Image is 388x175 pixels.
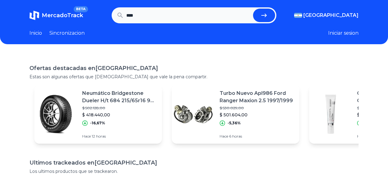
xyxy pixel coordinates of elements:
p: Hace 12 horas [82,134,157,139]
span: [GEOGRAPHIC_DATA] [303,12,359,19]
p: Neumático Bridgestone Dueler H/t 684 215/65r16 98 T [82,90,157,104]
a: MercadoTrackBETA [29,10,83,20]
img: Featured image [34,93,77,136]
p: Hace 6 horas [220,134,294,139]
p: Los ultimos productos que se trackearon. [29,168,359,174]
p: $ 530.029,00 [220,106,294,111]
p: $ 502.128,00 [82,106,157,111]
img: MercadoTrack [29,10,39,20]
p: Turbo Nuevo Apl986 Ford Ranger Maxion 2.5 1997/1999 [220,90,294,104]
button: [GEOGRAPHIC_DATA] [294,12,359,19]
a: Sincronizacion [49,29,85,37]
h1: Ultimos trackeados en [GEOGRAPHIC_DATA] [29,158,359,167]
h1: Ofertas destacadas en [GEOGRAPHIC_DATA] [29,64,359,72]
img: Featured image [309,93,352,136]
p: -16,67% [90,121,105,126]
a: Featured imageTurbo Nuevo Apl986 Ford Ranger Maxion 2.5 1997/1999$ 530.029,00$ 501.604,00-5,36%Ha... [172,85,299,144]
img: Argentina [294,13,302,18]
button: Iniciar sesion [328,29,359,37]
p: $ 501.604,00 [220,112,294,118]
p: Estas son algunas ofertas que [DEMOGRAPHIC_DATA] que vale la pena compartir. [29,74,359,80]
p: $ 418.440,00 [82,112,157,118]
p: -5,36% [228,121,241,126]
span: MercadoTrack [42,12,83,19]
a: Inicio [29,29,42,37]
a: Featured imageNeumático Bridgestone Dueler H/t 684 215/65r16 98 T$ 502.128,00$ 418.440,00-16,67%H... [34,85,162,144]
img: Featured image [172,93,215,136]
span: BETA [74,6,88,12]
